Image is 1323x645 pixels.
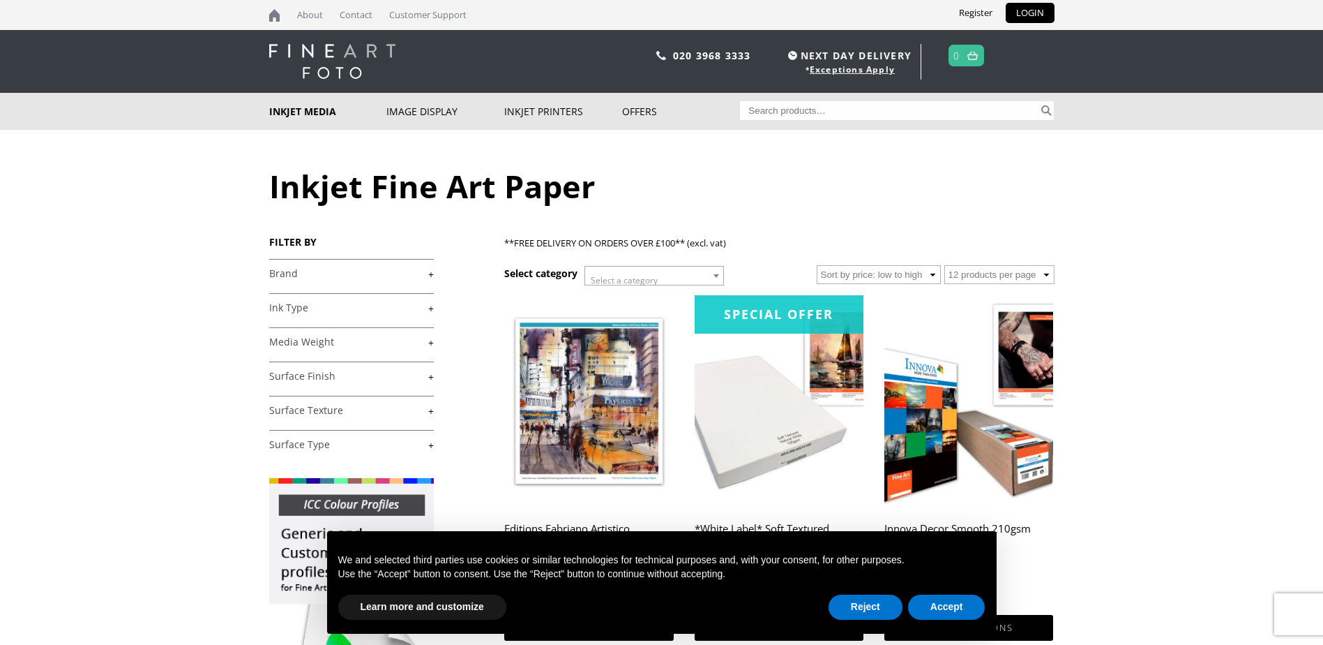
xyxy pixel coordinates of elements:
[673,49,751,62] a: 020 3968 3333
[829,595,902,620] button: Reject
[785,47,912,64] span: NEXT DAY DELIVERY
[316,520,1008,645] div: Notice
[504,295,673,606] a: Editions Fabriano Artistico Watercolour Rag 310gsm (IFA-108) £6.29
[269,327,434,355] h4: Media Weight
[269,93,387,130] a: Inkjet Media
[269,44,395,79] img: logo-white.svg
[269,293,434,321] h4: Ink Type
[695,516,863,572] h2: *White Label* Soft Textured Natural White 190gsm (WFA-006)
[269,430,434,458] h4: Surface Type
[695,295,863,334] div: Special Offer
[695,295,863,606] a: Special Offer*White Label* Soft Textured Natural White 190gsm (WFA-006) £16.99
[504,295,673,507] img: Editions Fabriano Artistico Watercolour Rag 310gsm (IFA-108)
[656,51,666,60] img: phone.svg
[269,336,434,349] a: +
[269,370,434,383] a: +
[1038,101,1054,120] button: Search
[269,165,1054,207] h1: Inkjet Fine Art Paper
[269,235,434,249] h3: FILTER BY
[338,568,985,581] p: Use the “Accept” button to consent. Use the “Reject” button to continue without accepting.
[884,516,1053,572] h2: Innova Decor Smooth 210gsm (IFA-024)
[967,51,978,60] img: basket.svg
[386,93,504,130] a: Image Display
[269,396,434,424] h4: Surface Texture
[504,93,622,130] a: Inkjet Printers
[953,45,960,66] a: 0
[338,595,506,620] button: Learn more and customize
[269,438,434,452] a: +
[504,516,673,572] h2: Editions Fabriano Artistico Watercolour Rag 310gsm (IFA-108)
[338,554,985,568] p: We and selected third parties use cookies or similar technologies for technical purposes and, wit...
[269,302,434,315] a: +
[269,267,434,281] a: +
[622,93,740,130] a: Offers
[948,3,1003,23] a: Register
[810,64,895,75] a: Exceptions Apply
[1006,3,1054,23] a: LOGIN
[884,295,1053,507] img: Innova Decor Smooth 210gsm (IFA-024)
[504,267,577,280] h3: Select category
[269,362,434,390] h4: Surface Finish
[884,295,1053,606] a: Innova Decor Smooth 210gsm (IFA-024) £16.99
[591,274,658,286] span: Select a category
[269,259,434,287] h4: Brand
[740,101,1038,120] input: Search products…
[504,235,1054,251] p: **FREE DELIVERY ON ORDERS OVER £100** (excl. vat)
[817,265,941,284] select: Shop order
[788,51,797,60] img: time.svg
[695,295,863,507] img: *White Label* Soft Textured Natural White 190gsm (WFA-006)
[269,404,434,417] a: +
[908,595,985,620] button: Accept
